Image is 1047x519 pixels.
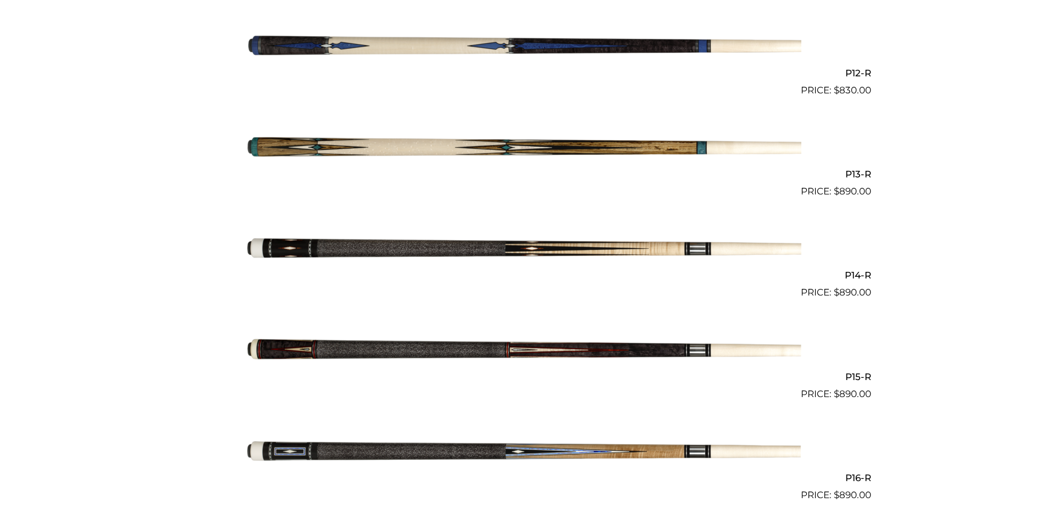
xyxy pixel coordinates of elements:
[246,203,801,295] img: P14-R
[834,287,871,298] bdi: 890.00
[834,489,871,500] bdi: 890.00
[176,63,871,83] h2: P12-R
[834,186,839,197] span: $
[176,102,871,199] a: P13-R $890.00
[834,388,839,399] span: $
[834,489,839,500] span: $
[176,304,871,401] a: P15-R $890.00
[246,304,801,397] img: P15-R
[246,1,801,93] img: P12-R
[834,186,871,197] bdi: 890.00
[834,388,871,399] bdi: 890.00
[834,85,871,96] bdi: 830.00
[834,85,839,96] span: $
[246,102,801,194] img: P13-R
[176,203,871,300] a: P14-R $890.00
[176,265,871,286] h2: P14-R
[246,406,801,498] img: P16-R
[176,164,871,185] h2: P13-R
[834,287,839,298] span: $
[176,1,871,97] a: P12-R $830.00
[176,366,871,387] h2: P15-R
[176,468,871,488] h2: P16-R
[176,406,871,503] a: P16-R $890.00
